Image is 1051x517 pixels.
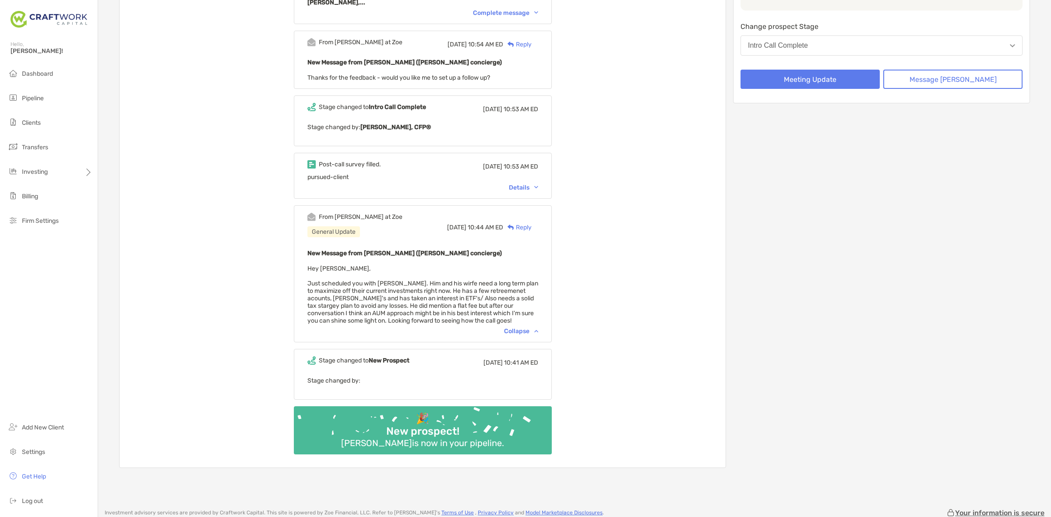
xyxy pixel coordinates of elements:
[468,41,503,48] span: 10:54 AM ED
[22,119,41,127] span: Clients
[8,495,18,506] img: logout icon
[369,103,426,111] b: Intro Call Complete
[22,448,45,456] span: Settings
[307,226,360,237] div: General Update
[307,59,502,66] b: New Message from [PERSON_NAME] ([PERSON_NAME] concierge)
[8,215,18,225] img: firm-settings icon
[473,9,538,17] div: Complete message
[8,141,18,152] img: transfers icon
[413,412,433,425] div: 🎉
[319,39,402,46] div: From [PERSON_NAME] at Zoe
[22,473,46,480] span: Get Help
[1010,44,1015,47] img: Open dropdown arrow
[11,47,92,55] span: [PERSON_NAME]!
[534,186,538,189] img: Chevron icon
[360,123,431,131] b: [PERSON_NAME], CFP®
[307,122,538,133] p: Stage changed by:
[22,70,53,77] span: Dashboard
[8,166,18,176] img: investing icon
[883,70,1023,89] button: Message [PERSON_NAME]
[504,163,538,170] span: 10:53 AM ED
[525,510,603,516] a: Model Marketplace Disclosures
[294,406,552,447] img: Confetti
[307,250,502,257] b: New Message from [PERSON_NAME] ([PERSON_NAME] concierge)
[8,446,18,457] img: settings icon
[22,217,59,225] span: Firm Settings
[483,359,503,366] span: [DATE]
[307,38,316,46] img: Event icon
[11,4,87,35] img: Zoe Logo
[483,106,502,113] span: [DATE]
[534,11,538,14] img: Chevron icon
[307,173,349,181] span: pursued-client
[307,213,316,221] img: Event icon
[448,41,467,48] span: [DATE]
[748,42,808,49] div: Intro Call Complete
[307,103,316,111] img: Event icon
[468,224,503,231] span: 10:44 AM ED
[8,190,18,201] img: billing icon
[105,510,604,516] p: Investment advisory services are provided by Craftwork Capital . This site is powered by Zoe Fina...
[22,144,48,151] span: Transfers
[307,265,538,324] span: Hey [PERSON_NAME], Just scheduled you with [PERSON_NAME]. Him and his wirfe need a long term plan...
[22,168,48,176] span: Investing
[955,509,1044,517] p: Your information is secure
[478,510,514,516] a: Privacy Policy
[503,40,532,49] div: Reply
[504,106,538,113] span: 10:53 AM ED
[504,359,538,366] span: 10:41 AM ED
[22,497,43,505] span: Log out
[319,213,402,221] div: From [PERSON_NAME] at Zoe
[509,184,538,191] div: Details
[22,95,44,102] span: Pipeline
[319,357,409,364] div: Stage changed to
[8,422,18,432] img: add_new_client icon
[319,103,426,111] div: Stage changed to
[741,35,1023,56] button: Intro Call Complete
[447,224,466,231] span: [DATE]
[307,160,316,169] img: Event icon
[22,424,64,431] span: Add New Client
[504,327,538,335] div: Collapse
[22,193,38,200] span: Billing
[503,223,532,232] div: Reply
[338,438,508,448] div: [PERSON_NAME] is now in your pipeline.
[307,356,316,365] img: Event icon
[8,92,18,103] img: pipeline icon
[8,117,18,127] img: clients icon
[383,425,463,438] div: New prospect!
[369,357,409,364] b: New Prospect
[741,21,1023,32] p: Change prospect Stage
[441,510,474,516] a: Terms of Use
[307,375,538,386] p: Stage changed by:
[319,161,381,168] div: Post-call survey filled.
[534,330,538,332] img: Chevron icon
[8,68,18,78] img: dashboard icon
[508,225,514,230] img: Reply icon
[8,471,18,481] img: get-help icon
[307,74,490,81] span: Thanks for the feedback - would you like me to set up a follow up?
[508,42,514,47] img: Reply icon
[483,163,502,170] span: [DATE]
[741,70,880,89] button: Meeting Update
